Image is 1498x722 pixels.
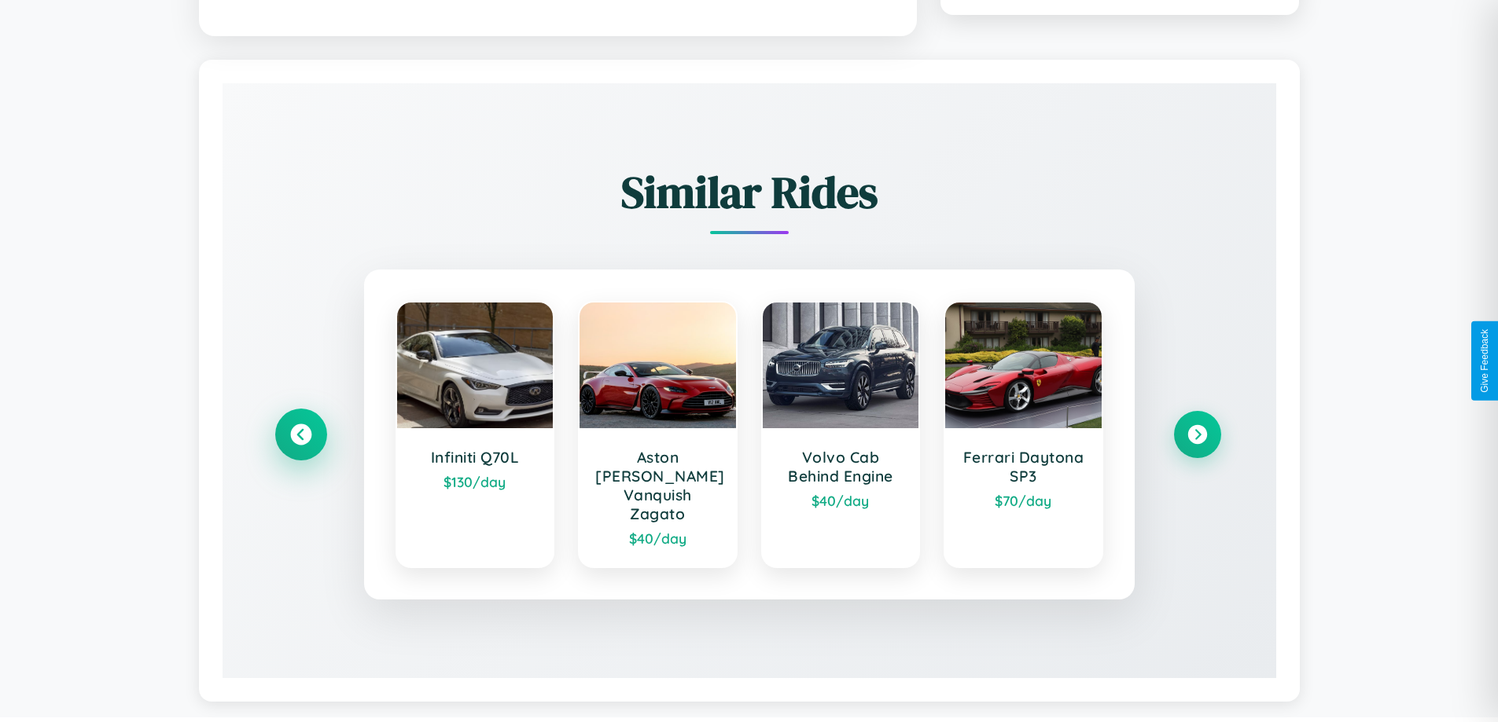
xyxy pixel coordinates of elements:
a: Aston [PERSON_NAME] Vanquish Zagato$40/day [578,301,738,568]
div: $ 70 /day [961,492,1086,509]
div: $ 130 /day [413,473,538,490]
a: Ferrari Daytona SP3$70/day [944,301,1103,568]
div: Give Feedback [1479,329,1490,393]
a: Volvo Cab Behind Engine$40/day [761,301,921,568]
h3: Infiniti Q70L [413,448,538,467]
div: $ 40 /day [778,492,904,509]
h3: Ferrari Daytona SP3 [961,448,1086,486]
h3: Volvo Cab Behind Engine [778,448,904,486]
a: Infiniti Q70L$130/day [396,301,555,568]
div: $ 40 /day [595,530,720,547]
h3: Aston [PERSON_NAME] Vanquish Zagato [595,448,720,523]
h2: Similar Rides [278,162,1221,222]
